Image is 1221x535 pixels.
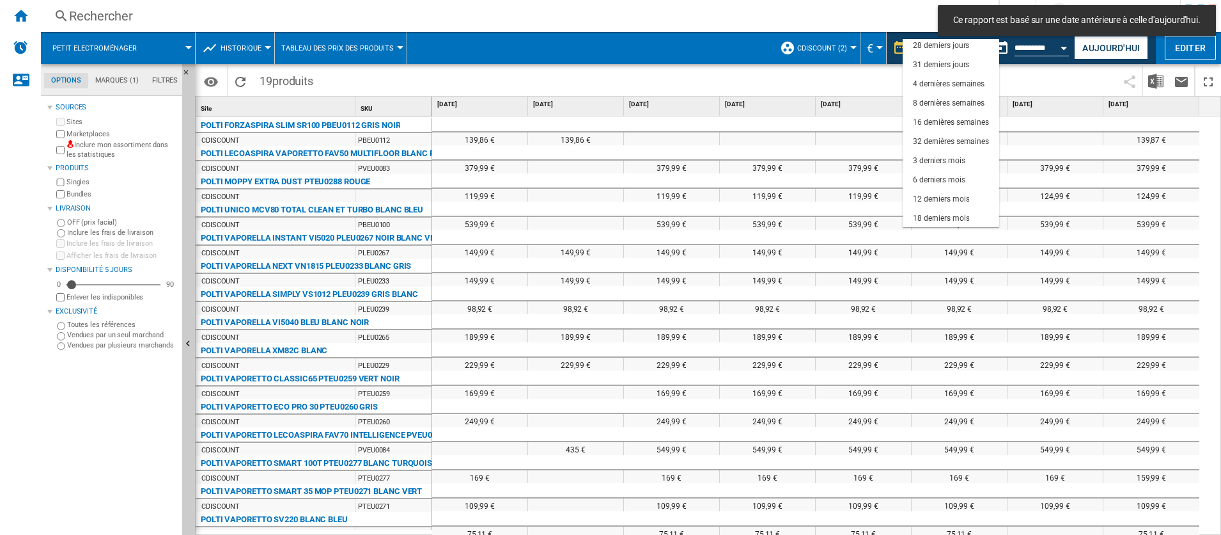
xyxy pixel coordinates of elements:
div: 3 derniers mois [913,156,965,166]
div: 32 dernières semaines [913,136,989,147]
div: 8 dernières semaines [913,98,984,109]
div: 4 dernières semaines [913,79,984,90]
div: 6 derniers mois [913,175,965,186]
div: 28 derniers jours [913,40,969,51]
div: 12 derniers mois [913,194,969,205]
div: 18 derniers mois [913,213,969,224]
span: Ce rapport est basé sur une date antérieure à celle d'aujourd'hui. [949,14,1204,27]
div: 31 derniers jours [913,60,969,70]
div: 16 dernières semaines [913,117,989,128]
